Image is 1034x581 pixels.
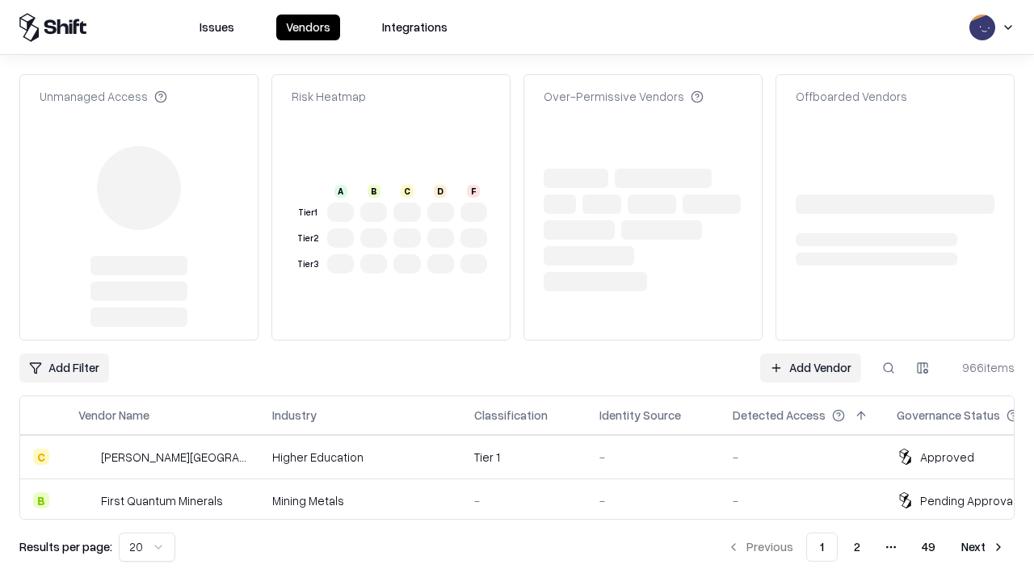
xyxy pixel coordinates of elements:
[272,449,448,466] div: Higher Education
[806,533,838,562] button: 1
[474,449,574,466] div: Tier 1
[19,353,109,382] button: Add Filter
[474,407,548,424] div: Classification
[434,185,447,198] div: D
[841,533,873,562] button: 2
[33,492,49,508] div: B
[909,533,948,562] button: 49
[717,533,1015,562] nav: pagination
[733,449,871,466] div: -
[474,492,574,509] div: -
[760,353,861,382] a: Add Vendor
[952,533,1015,562] button: Next
[78,492,95,508] img: First Quantum Minerals
[897,407,1000,424] div: Governance Status
[467,185,480,198] div: F
[599,492,707,509] div: -
[272,407,317,424] div: Industry
[334,185,347,198] div: A
[292,88,366,105] div: Risk Heatmap
[276,15,340,40] button: Vendors
[19,538,112,555] p: Results per page:
[733,492,871,509] div: -
[295,232,321,245] div: Tier 2
[544,88,704,105] div: Over-Permissive Vendors
[295,206,321,219] div: Tier 1
[40,88,167,105] div: Unmanaged Access
[101,492,223,509] div: First Quantum Minerals
[368,185,380,198] div: B
[950,359,1015,376] div: 966 items
[78,449,95,465] img: Reichman University
[101,449,246,466] div: [PERSON_NAME][GEOGRAPHIC_DATA]
[272,492,448,509] div: Mining Metals
[599,449,707,466] div: -
[733,407,826,424] div: Detected Access
[599,407,681,424] div: Identity Source
[920,449,974,466] div: Approved
[33,449,49,465] div: C
[190,15,244,40] button: Issues
[920,492,1015,509] div: Pending Approval
[372,15,457,40] button: Integrations
[796,88,907,105] div: Offboarded Vendors
[295,257,321,271] div: Tier 3
[78,407,149,424] div: Vendor Name
[401,185,414,198] div: C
